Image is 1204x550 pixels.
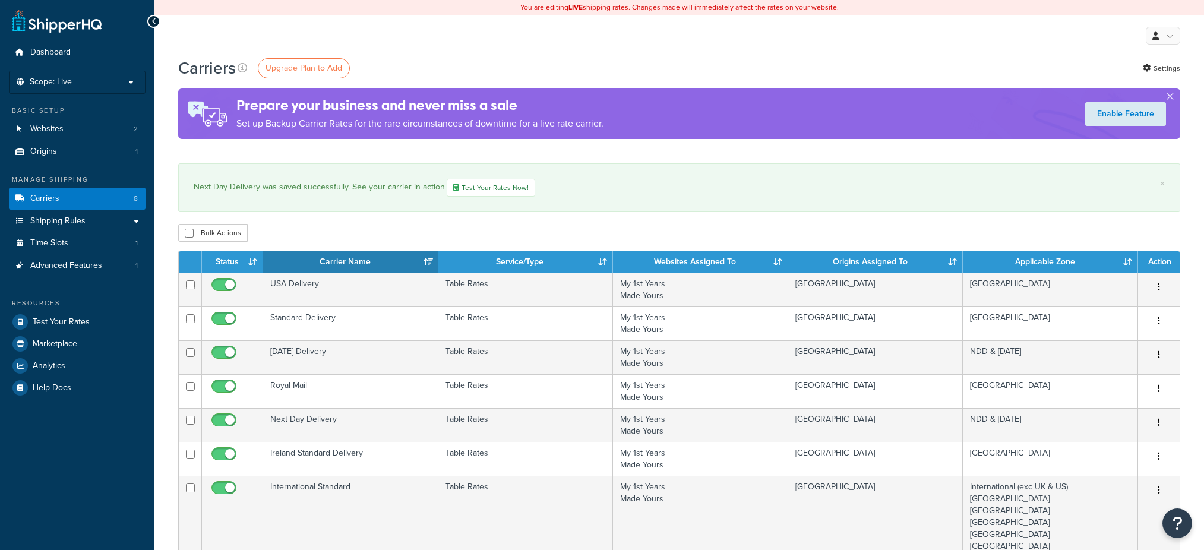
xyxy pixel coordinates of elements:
[266,62,342,74] span: Upgrade Plan to Add
[30,194,59,204] span: Carriers
[263,340,438,374] td: [DATE] Delivery
[33,361,65,371] span: Analytics
[613,306,788,340] td: My 1st Years Made Yours
[788,340,963,374] td: [GEOGRAPHIC_DATA]
[1138,251,1180,273] th: Action
[263,374,438,408] td: Royal Mail
[613,340,788,374] td: My 1st Years Made Yours
[30,238,68,248] span: Time Slots
[263,273,438,306] td: USA Delivery
[1085,102,1166,126] a: Enable Feature
[438,374,614,408] td: Table Rates
[963,306,1138,340] td: [GEOGRAPHIC_DATA]
[30,48,71,58] span: Dashboard
[202,251,263,273] th: Status: activate to sort column ascending
[135,147,138,157] span: 1
[263,408,438,442] td: Next Day Delivery
[30,147,57,157] span: Origins
[30,216,86,226] span: Shipping Rules
[9,118,146,140] a: Websites 2
[568,2,583,12] b: LIVE
[9,141,146,163] li: Origins
[9,232,146,254] li: Time Slots
[263,442,438,476] td: Ireland Standard Delivery
[438,251,614,273] th: Service/Type: activate to sort column ascending
[9,232,146,254] a: Time Slots 1
[30,77,72,87] span: Scope: Live
[33,317,90,327] span: Test Your Rates
[963,374,1138,408] td: [GEOGRAPHIC_DATA]
[788,408,963,442] td: [GEOGRAPHIC_DATA]
[9,141,146,163] a: Origins 1
[178,224,248,242] button: Bulk Actions
[194,179,1165,197] div: Next Day Delivery was saved successfully. See your carrier in action
[788,442,963,476] td: [GEOGRAPHIC_DATA]
[963,340,1138,374] td: NDD & [DATE]
[33,339,77,349] span: Marketplace
[438,306,614,340] td: Table Rates
[9,333,146,355] a: Marketplace
[1160,179,1165,188] a: ×
[12,9,102,33] a: ShipperHQ Home
[963,273,1138,306] td: [GEOGRAPHIC_DATA]
[258,58,350,78] a: Upgrade Plan to Add
[9,377,146,399] a: Help Docs
[9,188,146,210] li: Carriers
[30,261,102,271] span: Advanced Features
[788,374,963,408] td: [GEOGRAPHIC_DATA]
[963,251,1138,273] th: Applicable Zone: activate to sort column ascending
[438,408,614,442] td: Table Rates
[263,306,438,340] td: Standard Delivery
[9,42,146,64] a: Dashboard
[788,273,963,306] td: [GEOGRAPHIC_DATA]
[9,118,146,140] li: Websites
[447,179,535,197] a: Test Your Rates Now!
[788,251,963,273] th: Origins Assigned To: activate to sort column ascending
[9,210,146,232] a: Shipping Rules
[9,255,146,277] li: Advanced Features
[9,188,146,210] a: Carriers 8
[438,273,614,306] td: Table Rates
[263,251,438,273] th: Carrier Name: activate to sort column ascending
[9,255,146,277] a: Advanced Features 1
[613,408,788,442] td: My 1st Years Made Yours
[9,355,146,377] a: Analytics
[438,340,614,374] td: Table Rates
[9,298,146,308] div: Resources
[1143,60,1180,77] a: Settings
[963,442,1138,476] td: [GEOGRAPHIC_DATA]
[178,88,236,139] img: ad-rules-rateshop-fe6ec290ccb7230408bd80ed9643f0289d75e0ffd9eb532fc0e269fcd187b520.png
[438,442,614,476] td: Table Rates
[1162,508,1192,538] button: Open Resource Center
[135,238,138,248] span: 1
[178,56,236,80] h1: Carriers
[134,124,138,134] span: 2
[33,383,71,393] span: Help Docs
[236,115,603,132] p: Set up Backup Carrier Rates for the rare circumstances of downtime for a live rate carrier.
[963,408,1138,442] td: NDD & [DATE]
[9,106,146,116] div: Basic Setup
[788,306,963,340] td: [GEOGRAPHIC_DATA]
[236,96,603,115] h4: Prepare your business and never miss a sale
[613,251,788,273] th: Websites Assigned To: activate to sort column ascending
[613,374,788,408] td: My 1st Years Made Yours
[9,311,146,333] a: Test Your Rates
[613,442,788,476] td: My 1st Years Made Yours
[30,124,64,134] span: Websites
[613,273,788,306] td: My 1st Years Made Yours
[9,175,146,185] div: Manage Shipping
[134,194,138,204] span: 8
[135,261,138,271] span: 1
